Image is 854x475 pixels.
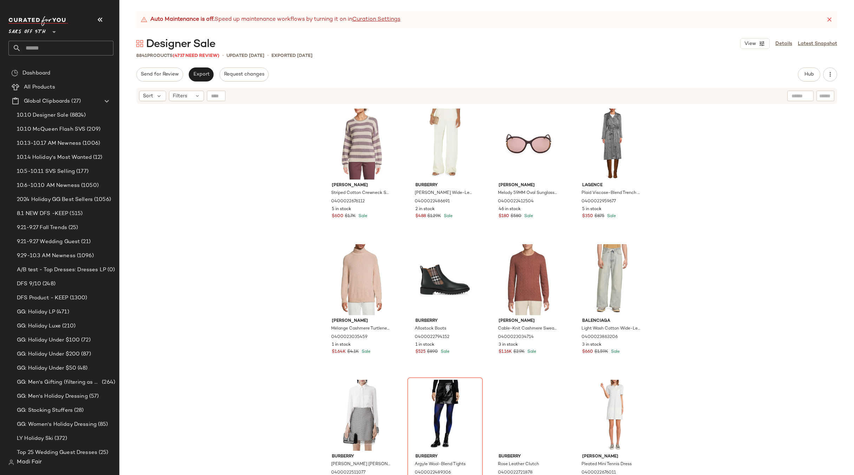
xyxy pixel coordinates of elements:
span: Rose Leather Clutch [498,461,539,468]
span: $1.7K [345,213,356,220]
span: 46 in stock [499,206,521,213]
img: 0400022511077_OPTICWHITE [326,380,397,451]
span: 9.21-9.27 Wedding Guest [17,238,80,246]
span: (12) [92,154,103,162]
span: • [222,52,224,59]
span: $660 [582,349,593,355]
span: GG: Stocking Stuffers [17,406,73,415]
span: Send for Review [140,72,179,77]
span: $1.29K [427,213,441,220]
span: $890 [427,349,438,355]
img: 0400023863206_BLEACHEDDENIM [577,244,647,315]
span: 10.10 Designer Sale [17,111,68,119]
span: Export [193,72,209,77]
span: [PERSON_NAME] [499,182,558,189]
span: Sale [526,350,536,354]
span: GG: Holiday Under $100 [17,336,80,344]
span: $2.9K [513,349,525,355]
span: 10.10 McQueen Flash SVS [17,125,85,134]
span: $600 [332,213,343,220]
span: Designer Sale [146,37,216,51]
span: $875 [594,213,604,220]
span: (85) [97,421,108,429]
span: 3 in stock [582,342,602,348]
span: Top 25 Wedding Guest Dresses [17,449,97,457]
span: Filters [173,92,187,100]
span: Global Clipboards [24,97,70,105]
span: [PERSON_NAME] [PERSON_NAME]-Embellished Silk Shirt [331,461,390,468]
span: GG: Holiday Luxe [17,322,61,330]
span: (1006) [81,139,100,148]
span: (471) [55,308,69,316]
a: Details [775,40,792,47]
span: $4.1K [347,349,359,355]
img: 0400022676112_NATURALPURPLE [326,109,397,180]
span: Burberry [415,318,475,324]
span: (1056) [93,196,111,204]
span: 8841 [136,53,147,58]
span: Saks OFF 5TH [8,24,46,37]
span: GG: Men's Holiday Dressing [17,392,88,401]
img: 0400022412504 [493,109,564,180]
span: Madi Fair [17,458,42,467]
span: 10.5-10.11 SVS Selling [17,168,75,176]
span: Balenciaga [582,318,642,324]
img: 0400022676011_WHITE [577,380,647,451]
span: GG: Men's Gifting (filtering as women's) [17,378,100,386]
span: (1300) [68,294,87,302]
span: (210) [61,322,75,330]
span: 0400022486691 [415,199,450,205]
span: Request changes [224,72,264,77]
div: Speed up maintenance workflows by turning it on in [140,15,400,24]
span: (57) [88,392,99,401]
span: Lagence [582,182,642,189]
span: Melody 59MM Oval Sunglasses [498,190,557,196]
span: 5 in stock [582,206,602,213]
strong: Auto Maintenance is off. [150,15,215,24]
span: (4737 Need Review) [173,53,219,58]
span: 0400023863206 [582,334,618,340]
span: $525 [415,349,426,355]
span: (25) [67,224,78,232]
span: 2024 Holiday GG Best Sellers [17,196,93,204]
span: Sale [606,214,616,219]
span: Dashboard [22,69,50,77]
span: [PERSON_NAME] Wide-Leg Satin Trousers [415,190,474,196]
span: $580 [511,213,521,220]
span: 10.14 Holiday's Most Wanted [17,154,92,162]
span: (21) [80,238,91,246]
span: (177) [75,168,88,176]
span: (25) [97,449,109,457]
span: [PERSON_NAME] [332,318,391,324]
p: updated [DATE] [226,52,264,59]
span: View [744,41,756,47]
span: (28) [73,406,84,415]
span: 1 in stock [332,342,351,348]
span: (27) [70,97,81,105]
span: (8824) [68,111,86,119]
span: $488 [415,213,426,220]
span: Sale [442,214,453,219]
span: A/B test - Top Dresses: Dresses LP [17,266,106,274]
span: 8.1 NEW DFS -KEEP [17,210,68,218]
span: 0400022412504 [498,199,534,205]
span: (372) [53,435,67,443]
span: $350 [582,213,593,220]
span: 3 in stock [499,342,518,348]
span: Sale [357,214,367,219]
img: 0400022489306 [410,380,480,451]
span: 10.13-10.17 AM Newness [17,139,81,148]
span: Sale [439,350,449,354]
span: 0400023034714 [498,334,534,340]
span: 0400023035459 [331,334,367,340]
span: (1050) [80,182,99,190]
span: [PERSON_NAME] [582,454,642,460]
img: svg%3e [11,70,18,77]
span: [PERSON_NAME] [332,182,391,189]
img: cfy_white_logo.C9jOOHJF.svg [8,16,68,26]
span: Burberry [332,454,391,460]
button: Export [189,67,213,82]
span: Mélange Cashmere Turtleneck Sweater [331,326,390,332]
span: Light Wash Cotton Wide-Leg Jeans [582,326,641,332]
span: (87) [80,350,91,358]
